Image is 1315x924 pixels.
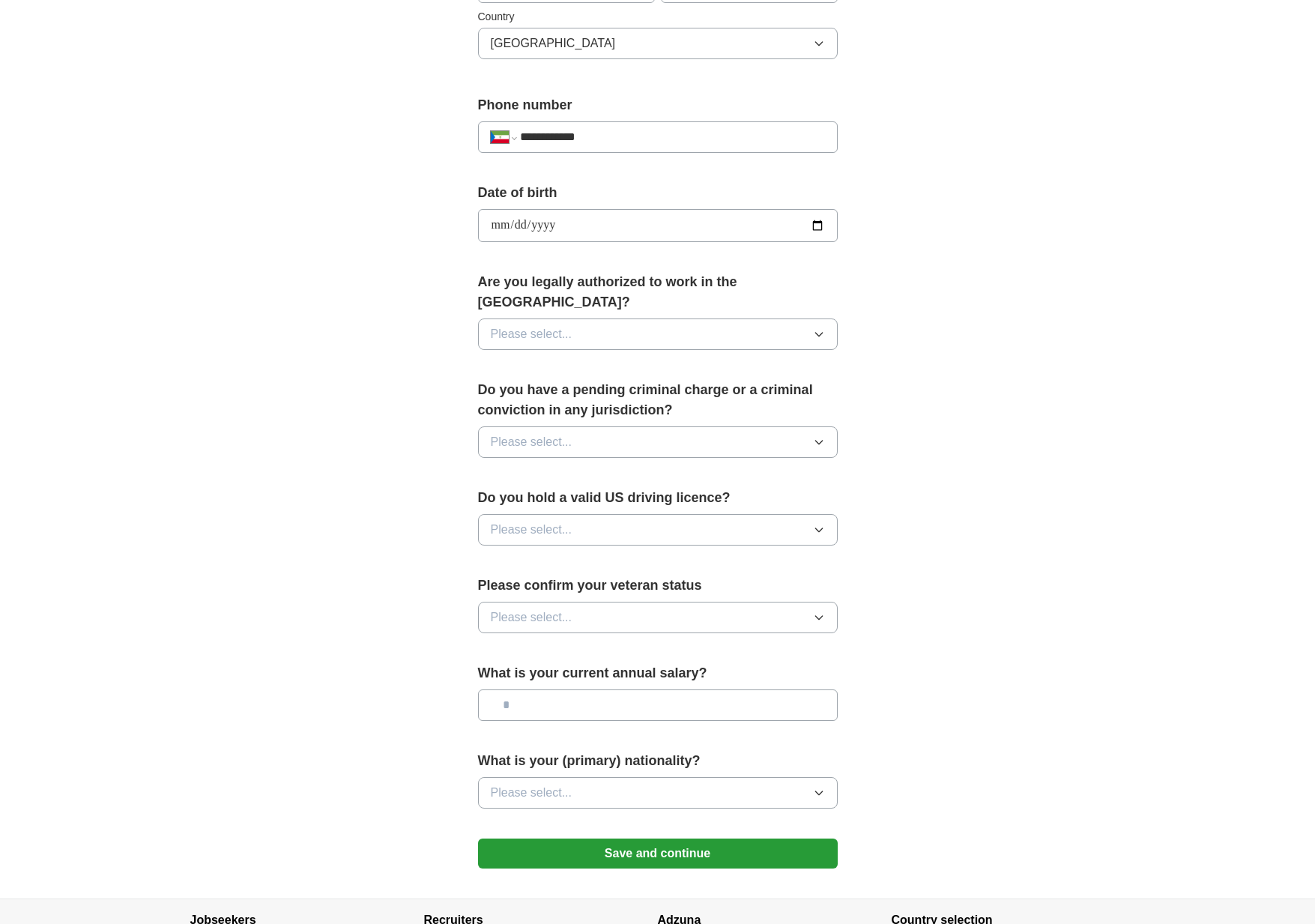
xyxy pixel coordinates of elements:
span: Please select... [491,433,572,451]
label: Please confirm your veteran status [478,576,838,596]
span: [GEOGRAPHIC_DATA] [491,34,616,52]
label: Are you legally authorized to work in the [GEOGRAPHIC_DATA]? [478,272,838,312]
label: What is your current annual salary? [478,663,838,683]
span: Please select... [491,784,572,802]
button: Please select... [478,514,838,546]
button: Please select... [478,426,838,458]
label: Phone number [478,95,838,115]
label: Country [478,9,838,25]
label: Do you have a pending criminal charge or a criminal conviction in any jurisdiction? [478,380,838,420]
button: Save and continue [478,839,838,869]
span: Please select... [491,609,572,626]
label: Date of birth [478,183,838,203]
label: Do you hold a valid US driving licence? [478,488,838,508]
label: What is your (primary) nationality? [478,751,838,771]
button: [GEOGRAPHIC_DATA] [478,28,838,59]
button: Please select... [478,777,838,809]
button: Please select... [478,602,838,633]
button: Please select... [478,318,838,350]
span: Please select... [491,521,572,539]
span: Please select... [491,325,572,343]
